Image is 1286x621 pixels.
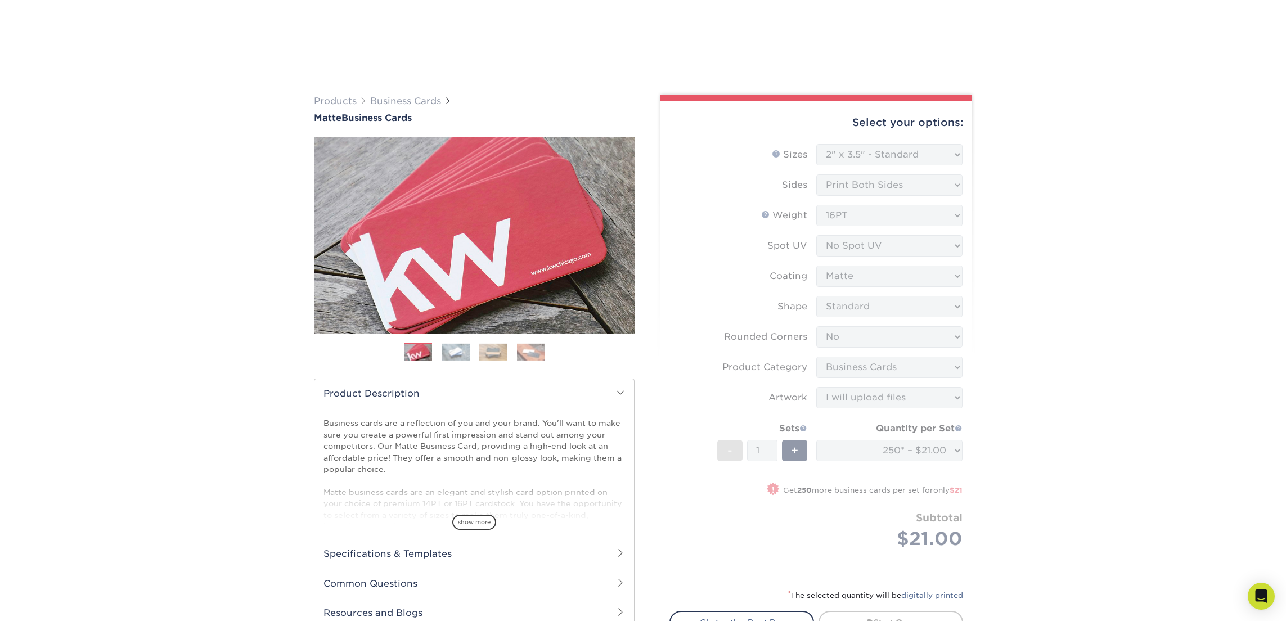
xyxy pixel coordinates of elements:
h2: Common Questions [314,569,634,598]
div: Open Intercom Messenger [1248,583,1275,610]
img: Business Cards 02 [442,344,470,361]
a: MatteBusiness Cards [314,112,635,123]
div: Select your options: [669,101,963,144]
span: show more [452,515,496,530]
img: Matte 01 [314,75,635,395]
h2: Specifications & Templates [314,539,634,568]
a: Business Cards [370,96,441,106]
a: digitally printed [901,591,963,600]
img: Business Cards 04 [517,344,545,361]
h1: Business Cards [314,112,635,123]
img: Business Cards 03 [479,344,507,361]
a: Products [314,96,357,106]
h2: Product Description [314,379,634,408]
p: Business cards are a reflection of you and your brand. You'll want to make sure you create a powe... [323,417,625,578]
img: Business Cards 01 [404,339,432,367]
span: Matte [314,112,341,123]
small: The selected quantity will be [788,591,963,600]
